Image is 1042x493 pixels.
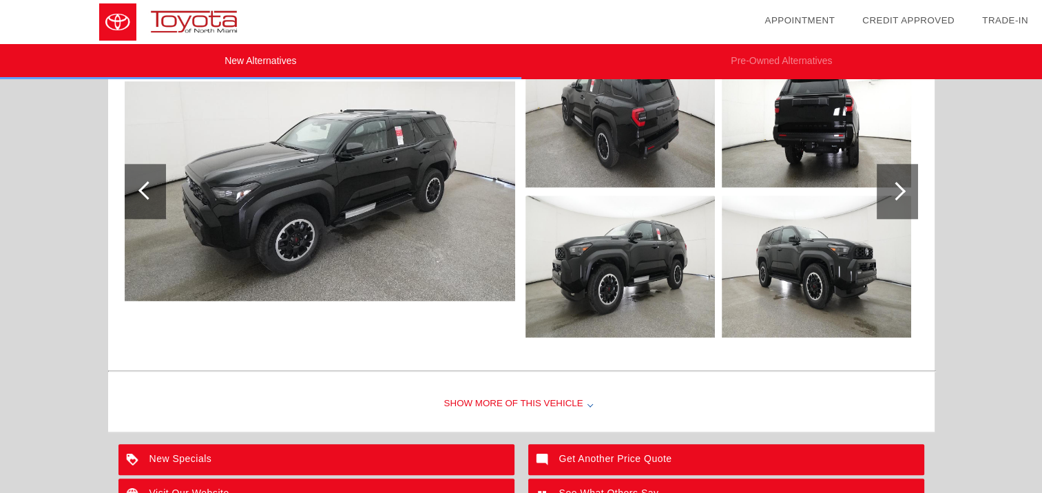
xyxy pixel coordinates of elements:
img: ic_loyalty_white_24dp_2x.png [118,444,149,475]
a: Get Another Price Quote [528,444,924,475]
img: ic_mode_comment_white_24dp_2x.png [528,444,559,475]
a: Credit Approved [862,15,955,25]
div: Show More of this Vehicle [108,377,935,432]
img: 5702d06e55b0a8f7809ca76ffa732988.jpg [525,45,715,187]
img: 047947fd22b0f61b413616d770427586.jpg [125,81,515,301]
img: 6c33b19f528a56dea4ad66f96f138e31.jpg [722,45,911,187]
a: Appointment [764,15,835,25]
a: New Specials [118,444,514,475]
img: b68a509608e8994d82fa35cd3ba43deb.jpg [722,196,911,337]
img: ff942896a547f42806039f3dd1b8b0a8.jpg [525,196,715,337]
a: Trade-In [982,15,1028,25]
